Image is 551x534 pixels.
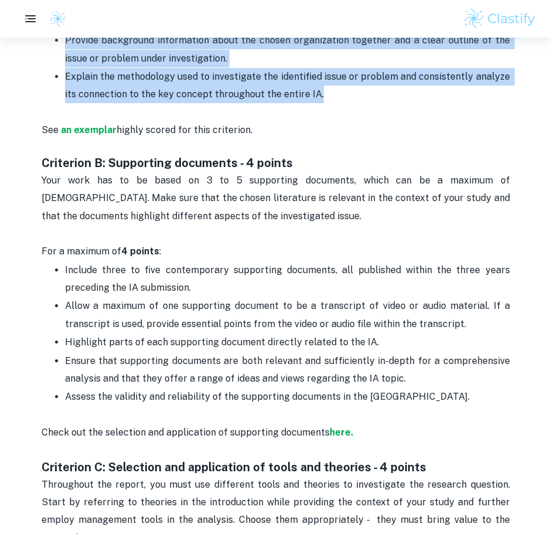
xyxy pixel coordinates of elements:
[42,175,512,222] span: Your work has to be based on 3 to 5 supporting documents, which can be a maximum of [DEMOGRAPHIC_...
[463,7,537,30] img: Clastify logo
[42,124,61,135] span: See
[65,300,512,329] span: Allow a maximum of one supporting document to be a transcript of video or audio material. If a tr...
[42,427,330,438] span: Check out the selection and application of supporting documents
[65,71,512,100] span: Explain the methodology used to investigate the identified issue or problem and consistently anal...
[42,10,67,28] a: Clastify logo
[61,124,117,135] a: an exemplar
[49,10,67,28] img: Clastify logo
[42,156,293,170] strong: Criterion B: Supporting documents - 4 points
[65,391,470,402] span: Assess the validity and reliability of the supporting documents in the [GEOGRAPHIC_DATA].
[42,460,426,474] strong: Criterion C: Selection and application of tools and theories - 4 points
[65,336,379,348] span: Highlight parts of each supporting document directly related to the IA.
[117,124,252,135] span: highly scored for this criterion.
[42,246,161,257] span: For a maximum of :
[65,35,512,63] span: Provide background information about the chosen organization together and a clear outline of the ...
[330,427,353,438] a: here.
[65,264,512,293] span: Include three to five contemporary supporting documents, all published within the three years pre...
[65,355,512,384] span: Ensure that supporting documents are both relevant and sufficiently in-depth for a comprehensive ...
[121,246,159,257] strong: 4 points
